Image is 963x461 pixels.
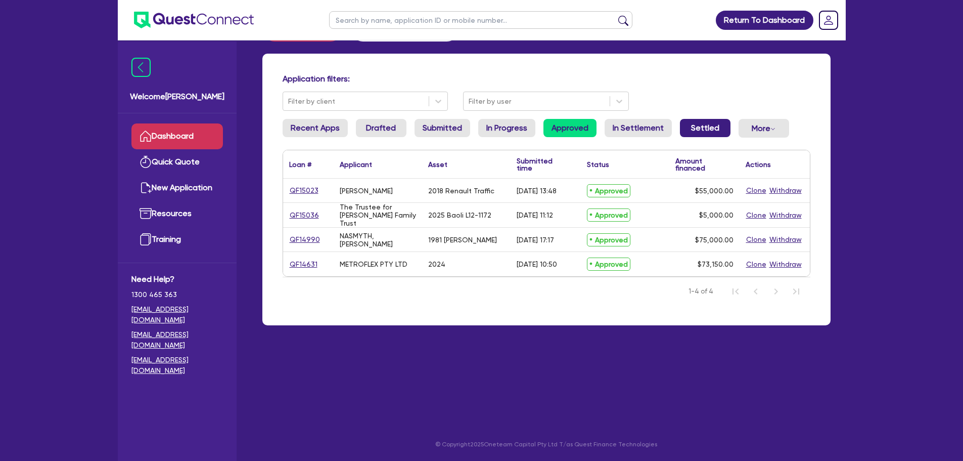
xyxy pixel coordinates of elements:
[746,209,767,221] button: Clone
[289,234,320,245] a: QF14990
[340,232,416,248] div: NASMYTH, [PERSON_NAME]
[746,161,771,168] div: Actions
[725,281,746,302] button: First Page
[340,203,416,227] div: The Trustee for [PERSON_NAME] Family Trust
[517,157,566,172] div: Submitted time
[587,184,630,197] span: Approved
[517,187,557,195] div: [DATE] 13:48
[289,161,311,168] div: Loan #
[786,281,806,302] button: Last Page
[340,161,372,168] div: Applicant
[140,233,152,245] img: training
[131,58,151,77] img: icon-menu-close
[543,119,597,137] a: Approved
[769,234,802,245] button: Withdraw
[140,207,152,220] img: resources
[140,156,152,168] img: quick-quote
[478,119,535,137] a: In Progress
[680,119,730,137] a: Settled
[131,149,223,175] a: Quick Quote
[587,233,630,246] span: Approved
[746,259,767,270] button: Clone
[283,119,348,137] a: Recent Apps
[746,185,767,196] button: Clone
[356,119,406,137] a: Drafted
[769,185,802,196] button: Withdraw
[689,286,713,297] span: 1-4 of 4
[587,208,630,222] span: Approved
[329,11,632,29] input: Search by name, application ID or mobile number...
[695,236,733,244] span: $75,000.00
[289,259,318,270] a: QF14631
[140,182,152,194] img: new-application
[605,119,672,137] a: In Settlement
[428,187,494,195] div: 2018 Renault Traffic
[289,185,319,196] a: QF15023
[746,234,767,245] button: Clone
[769,259,802,270] button: Withdraw
[131,289,223,300] span: 1300 465 363
[131,355,223,376] a: [EMAIL_ADDRESS][DOMAIN_NAME]
[131,304,223,325] a: [EMAIL_ADDRESS][DOMAIN_NAME]
[134,12,254,28] img: quest-connect-logo-blue
[428,236,497,244] div: 1981 [PERSON_NAME]
[131,201,223,227] a: Resources
[340,260,407,268] div: METROFLEX PTY LTD
[695,187,733,195] span: $55,000.00
[415,119,470,137] a: Submitted
[698,260,733,268] span: $73,150.00
[746,281,766,302] button: Previous Page
[766,281,786,302] button: Next Page
[815,7,842,33] a: Dropdown toggle
[255,440,838,449] p: © Copyright 2025 Oneteam Capital Pty Ltd T/as Quest Finance Technologies
[587,161,609,168] div: Status
[517,236,554,244] div: [DATE] 17:17
[428,211,491,219] div: 2025 Baoli L12-1172
[699,211,733,219] span: $5,000.00
[675,157,733,172] div: Amount financed
[517,211,553,219] div: [DATE] 11:12
[716,11,813,30] a: Return To Dashboard
[131,227,223,253] a: Training
[289,209,319,221] a: QF15036
[428,161,447,168] div: Asset
[517,260,557,268] div: [DATE] 10:50
[340,187,393,195] div: [PERSON_NAME]
[131,175,223,201] a: New Application
[131,273,223,285] span: Need Help?
[283,74,810,83] h4: Application filters:
[131,329,223,351] a: [EMAIL_ADDRESS][DOMAIN_NAME]
[769,209,802,221] button: Withdraw
[428,260,445,268] div: 2024
[739,119,789,138] button: Dropdown toggle
[130,91,224,103] span: Welcome [PERSON_NAME]
[587,258,630,271] span: Approved
[131,123,223,149] a: Dashboard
